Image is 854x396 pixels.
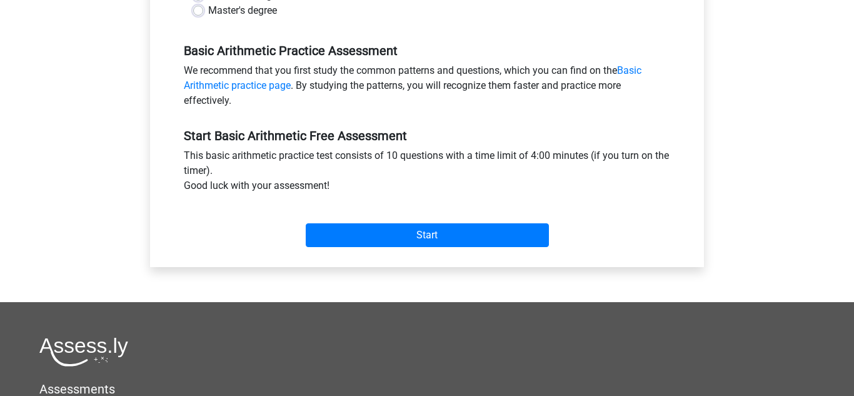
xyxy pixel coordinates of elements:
div: We recommend that you first study the common patterns and questions, which you can find on the . ... [174,63,680,113]
h5: Basic Arithmetic Practice Assessment [184,43,670,58]
input: Start [306,223,549,247]
img: Assessly logo [39,337,128,367]
div: This basic arithmetic practice test consists of 10 questions with a time limit of 4:00 minutes (i... [174,148,680,198]
h5: Start Basic Arithmetic Free Assessment [184,128,670,143]
label: Master's degree [208,3,277,18]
